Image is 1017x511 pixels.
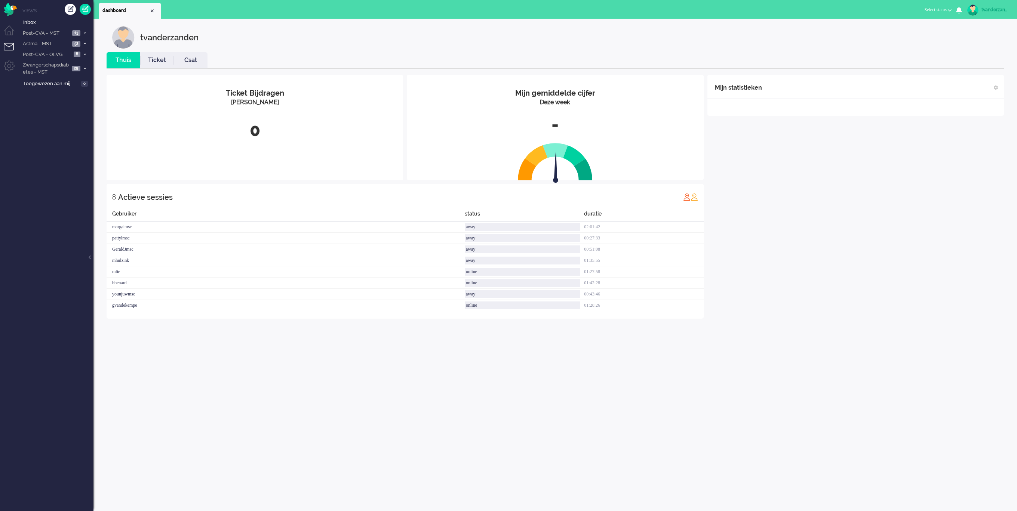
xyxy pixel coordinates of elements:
[80,4,91,15] a: Quick Ticket
[584,289,703,300] div: 00:43:46
[112,98,397,107] div: [PERSON_NAME]
[465,257,580,264] div: away
[23,80,79,87] span: Toegewezen aan mij
[584,266,703,278] div: 01:27:58
[920,2,956,19] li: Select status
[107,266,465,278] div: mlie
[4,5,17,10] a: Omnidesk
[4,3,17,16] img: flow_omnibird.svg
[4,61,21,77] li: Admin menu
[23,19,93,26] span: Inbox
[149,8,155,14] div: Close tab
[107,244,465,255] div: GeraldJmsc
[118,190,173,205] div: Actieve sessies
[22,40,70,47] span: Astma - MST
[107,52,140,68] li: Thuis
[112,26,135,49] img: customer.svg
[540,152,572,185] img: arrow.svg
[518,143,593,180] img: semi_circle.svg
[691,193,698,201] img: profile_orange.svg
[22,30,70,37] span: Post-CVA - MST
[967,4,978,16] img: avatar
[107,233,465,244] div: pattylmsc
[107,210,465,222] div: Gebruiker
[412,98,698,107] div: Deze week
[584,222,703,233] div: 02:01:42
[81,81,88,87] span: 0
[715,80,762,95] div: Mijn statistieken
[174,56,208,65] a: Csat
[584,244,703,255] div: 00:51:08
[465,290,580,298] div: away
[412,112,698,137] div: -
[72,41,80,47] span: 52
[465,210,584,222] div: status
[920,4,956,15] button: Select status
[107,255,465,266] div: mhulzink
[22,79,93,87] a: Toegewezen aan mij 0
[465,279,580,287] div: online
[99,3,161,19] li: Dashboard
[107,300,465,311] div: gvandekempe
[112,189,116,204] div: 8
[22,62,70,75] span: Zwangerschapsdiabetes - MST
[4,25,21,42] li: Dashboard menu
[74,52,80,57] span: 8
[22,7,93,14] li: Views
[22,51,71,58] span: Post-CVA - OLVG
[966,4,1010,16] a: tvanderzanden
[112,118,397,143] div: 0
[140,56,174,65] a: Ticket
[72,30,80,36] span: 13
[140,52,174,68] li: Ticket
[465,234,580,242] div: away
[107,289,465,300] div: younjuwmsc
[4,43,21,60] li: Tickets menu
[140,26,199,49] div: tvanderzanden
[683,193,691,201] img: profile_red.svg
[72,66,80,71] span: 29
[584,233,703,244] div: 00:27:33
[465,268,580,276] div: online
[107,56,140,65] a: Thuis
[112,88,397,99] div: Ticket Bijdragen
[412,88,698,99] div: Mijn gemiddelde cijfer
[924,7,947,12] span: Select status
[981,6,1010,13] div: tvanderzanden
[107,222,465,233] div: margalmsc
[465,223,580,231] div: away
[584,255,703,266] div: 01:35:55
[584,300,703,311] div: 01:28:26
[465,301,580,309] div: online
[107,278,465,289] div: hbenard
[174,52,208,68] li: Csat
[102,7,149,14] span: dashboard
[584,210,703,222] div: duratie
[465,245,580,253] div: away
[22,18,93,26] a: Inbox
[584,278,703,289] div: 01:42:28
[65,4,76,15] div: Creëer ticket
